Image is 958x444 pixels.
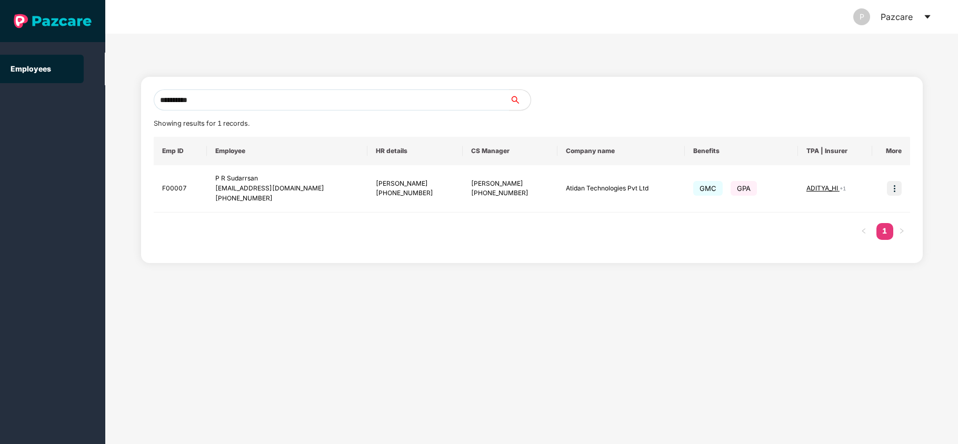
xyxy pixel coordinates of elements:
[685,137,798,165] th: Benefits
[367,137,462,165] th: HR details
[154,165,207,213] td: F00007
[693,181,723,196] span: GMC
[471,179,549,189] div: [PERSON_NAME]
[876,223,893,239] a: 1
[557,137,685,165] th: Company name
[557,165,685,213] td: Atidan Technologies Pvt Ltd
[376,188,454,198] div: [PHONE_NUMBER]
[215,194,360,204] div: [PHONE_NUMBER]
[376,179,454,189] div: [PERSON_NAME]
[855,223,872,240] button: left
[872,137,910,165] th: More
[509,89,531,110] button: search
[899,228,905,234] span: right
[215,184,360,194] div: [EMAIL_ADDRESS][DOMAIN_NAME]
[876,223,893,240] li: 1
[887,181,902,196] img: icon
[154,137,207,165] th: Emp ID
[893,223,910,240] li: Next Page
[471,188,549,198] div: [PHONE_NUMBER]
[806,184,840,192] span: ADITYA_HI
[154,119,250,127] span: Showing results for 1 records.
[855,223,872,240] li: Previous Page
[798,137,872,165] th: TPA | Insurer
[893,223,910,240] button: right
[215,174,360,184] div: P R Sudarrsan
[207,137,368,165] th: Employee
[463,137,557,165] th: CS Manager
[860,8,864,25] span: P
[923,13,932,21] span: caret-down
[509,96,531,104] span: search
[11,64,51,73] a: Employees
[731,181,757,196] span: GPA
[861,228,867,234] span: left
[840,185,846,191] span: + 1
